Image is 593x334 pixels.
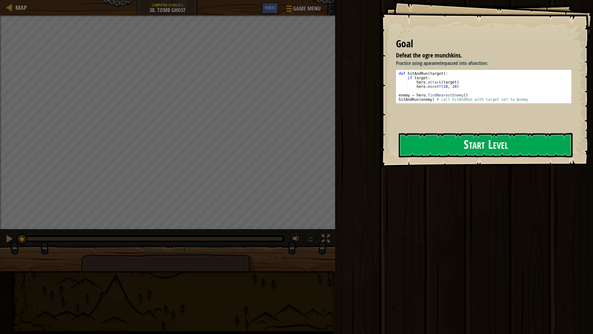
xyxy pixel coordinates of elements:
[307,234,313,243] span: ♫
[306,233,317,246] button: ♫
[396,51,462,59] span: Defeat the ogre munchkins.
[265,5,275,11] span: Hints
[396,60,576,67] p: Practice using a passed into a :
[396,37,571,51] div: Goal
[291,233,303,246] button: Adjust volume
[15,3,27,12] span: Map
[320,233,332,246] button: Toggle fullscreen
[388,51,570,60] li: Defeat the ogre munchkins.
[293,5,321,13] span: Game Menu
[399,133,573,157] button: Start Level
[12,3,27,12] a: Map
[426,60,445,66] strong: parameter
[470,60,486,66] strong: function
[3,233,15,246] button: Ctrl + P: Pause
[281,2,324,17] button: Game Menu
